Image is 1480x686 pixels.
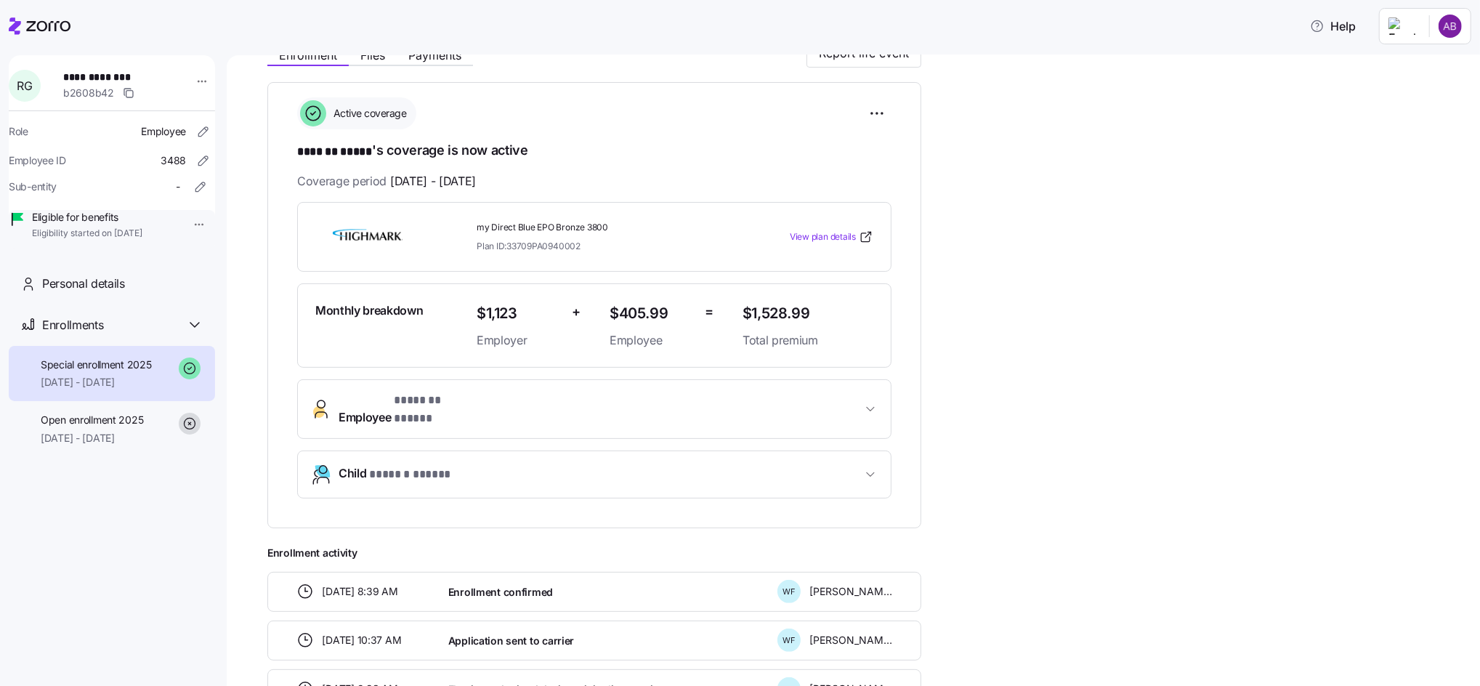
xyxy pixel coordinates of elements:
span: Eligible for benefits [32,210,142,225]
span: Role [9,124,28,139]
img: c6b7e62a50e9d1badab68c8c9b51d0dd [1439,15,1462,38]
span: [PERSON_NAME] [809,633,892,647]
span: 3488 [161,153,186,168]
span: Coverage period [297,172,476,190]
span: $1,528.99 [743,302,873,326]
span: Files [360,49,385,61]
span: Employer [477,331,560,350]
span: my Direct Blue EPO Bronze 3800 [477,222,731,234]
span: Employee [610,331,693,350]
span: Total premium [743,331,873,350]
span: $405.99 [610,302,693,326]
h1: 's coverage is now active [297,141,891,161]
span: Enrollment activity [267,546,921,560]
span: [DATE] - [DATE] [390,172,476,190]
span: [DATE] 8:39 AM [323,584,398,599]
span: $1,123 [477,302,560,326]
span: b2608b42 [63,86,114,100]
span: Employee [141,124,186,139]
span: Active coverage [329,106,407,121]
span: [PERSON_NAME] [809,584,892,599]
span: + [572,302,581,323]
span: Eligibility started on [DATE] [32,227,142,240]
span: [DATE] 10:37 AM [323,633,402,647]
span: Employee ID [9,153,66,168]
span: Monthly breakdown [315,302,424,320]
span: Special enrollment 2025 [41,358,152,372]
span: Help [1310,17,1356,35]
span: Payments [408,49,461,61]
span: = [705,302,713,323]
span: Employee [339,392,476,427]
span: Plan ID: 33709PA0940002 [477,240,581,252]
img: Highmark BlueCross BlueShield [315,220,420,254]
span: - [176,179,180,194]
span: [DATE] - [DATE] [41,375,152,390]
span: [DATE] - [DATE] [41,431,143,445]
span: Enrollment [279,49,337,61]
span: Personal details [42,275,125,293]
span: Application sent to carrier [448,634,574,648]
span: W F [783,637,796,645]
span: Sub-entity [9,179,57,194]
button: Help [1298,12,1367,41]
a: View plan details [790,230,873,244]
span: View plan details [790,230,856,244]
span: W F [783,588,796,596]
span: Open enrollment 2025 [41,413,143,427]
span: Enrollment confirmed [448,585,553,600]
span: R G [17,80,32,92]
img: Employer logo [1388,17,1418,35]
span: Enrollments [42,316,103,334]
span: Child [339,464,450,484]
